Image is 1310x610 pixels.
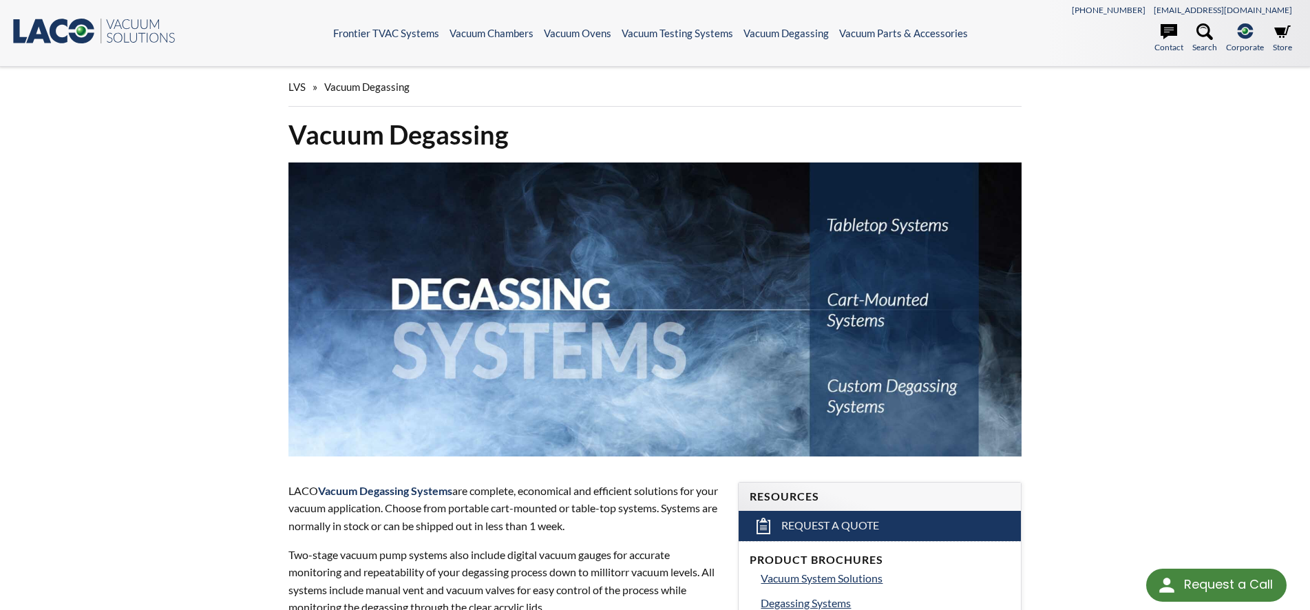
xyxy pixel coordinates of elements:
a: Store [1273,23,1292,54]
a: Vacuum Ovens [544,27,611,39]
h1: Vacuum Degassing [288,118,1022,151]
a: [PHONE_NUMBER] [1072,5,1145,15]
a: Request a Quote [739,511,1021,541]
a: Search [1192,23,1217,54]
h4: Product Brochures [750,553,1010,567]
a: Contact [1154,23,1183,54]
div: » [288,67,1022,107]
p: LACO are complete, economical and efficient solutions for your vacuum application. Choose from po... [288,482,722,535]
a: Vacuum System Solutions [761,569,1010,587]
span: Request a Quote [781,518,879,533]
a: Vacuum Testing Systems [622,27,733,39]
span: Vacuum System Solutions [761,571,883,585]
span: LVS [288,81,306,93]
span: Degassing Systems [761,596,851,609]
h4: Resources [750,490,1010,504]
img: round button [1156,574,1178,596]
span: Vacuum Degassing [324,81,410,93]
strong: Vacuum Degassing Systems [318,484,452,497]
a: Vacuum Degassing [743,27,829,39]
a: Vacuum Parts & Accessories [839,27,968,39]
a: [EMAIL_ADDRESS][DOMAIN_NAME] [1154,5,1292,15]
a: Frontier TVAC Systems [333,27,439,39]
div: Request a Call [1146,569,1287,602]
a: Vacuum Chambers [450,27,533,39]
span: Corporate [1226,41,1264,54]
img: Degassing Systems header [288,162,1022,456]
div: Request a Call [1184,569,1273,600]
